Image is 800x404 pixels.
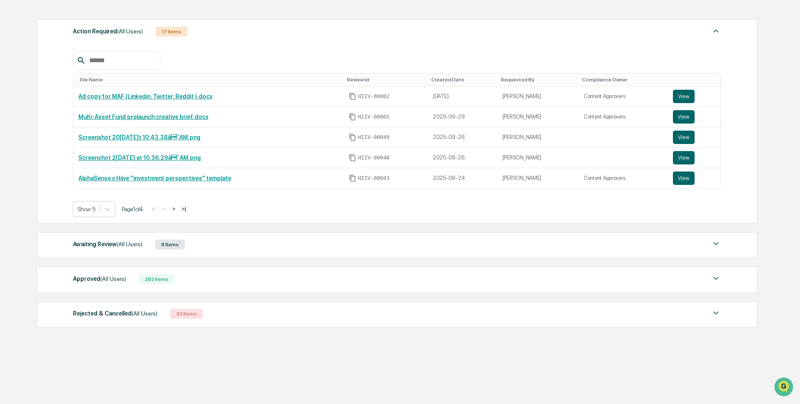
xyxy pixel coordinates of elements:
[711,308,721,318] img: caret
[582,77,665,83] div: Toggle SortBy
[155,27,187,37] div: 17 Items
[117,241,142,247] span: (All Users)
[8,64,23,79] img: 1746055101610-c473b297-6a78-478c-a979-82029cc54cd1
[358,134,390,141] span: HIIV-00049
[673,90,715,103] a: View
[73,308,157,319] div: Rejected & Cancelled
[497,107,579,127] td: [PERSON_NAME]
[83,141,101,148] span: Pylon
[773,376,796,399] iframe: Open customer support
[28,64,137,72] div: Start new chat
[711,273,721,283] img: caret
[501,77,575,83] div: Toggle SortBy
[60,106,67,113] div: 🗄️
[160,205,168,212] button: <
[673,90,695,103] button: View
[17,121,52,129] span: Data Lookup
[497,148,579,168] td: [PERSON_NAME]
[155,240,185,250] div: 8 Items
[349,113,356,121] span: Copy Id
[132,310,157,317] span: (All Users)
[5,118,56,133] a: 🔎Data Lookup
[673,110,695,124] button: View
[673,172,715,185] a: View
[579,168,668,188] td: Content Approvers
[100,275,126,282] span: (All Users)
[170,309,203,319] div: 30 Items
[73,239,142,250] div: Awaiting Review
[673,131,715,144] a: View
[428,107,497,127] td: 2025-09-29
[179,205,189,212] button: >|
[117,28,143,35] span: (All Users)
[78,175,231,182] a: AlphaSense x Hiive "investment perspectives" template
[428,148,497,168] td: 2025-09-26
[711,239,721,249] img: caret
[8,122,15,129] div: 🔎
[673,151,715,164] a: View
[673,131,695,144] button: View
[122,206,143,212] span: Page 1 of 4
[149,205,159,212] button: |<
[431,77,494,83] div: Toggle SortBy
[78,114,208,120] a: Multi-Asset Fund prelaunch creative brief.docx
[170,205,178,212] button: >
[349,134,356,141] span: Copy Id
[80,77,340,83] div: Toggle SortBy
[358,154,390,161] span: HIIV-00048
[428,127,497,148] td: 2025-09-26
[69,105,103,114] span: Attestations
[73,26,143,37] div: Action Required
[349,93,356,100] span: Copy Id
[5,102,57,117] a: 🖐️Preclearance
[349,154,356,162] span: Copy Id
[73,273,126,284] div: Approved
[59,141,101,148] a: Powered byPylon
[358,93,390,100] span: HIIV-00082
[673,172,695,185] button: View
[8,18,152,31] p: How can we help?
[497,127,579,148] td: [PERSON_NAME]
[347,77,425,83] div: Toggle SortBy
[497,86,579,107] td: [PERSON_NAME]
[349,174,356,182] span: Copy Id
[428,86,497,107] td: [DATE]
[673,110,715,124] a: View
[78,93,212,100] a: Ad copy for MAF (Linkedin, Twitter, Reddit ).docx
[579,107,668,127] td: Content Approvers
[579,86,668,107] td: Content Approvers
[8,106,15,113] div: 🖐️
[17,105,54,114] span: Preclearance
[142,66,152,76] button: Start new chat
[497,168,579,188] td: [PERSON_NAME]
[78,134,200,141] a: Screenshot 20[DATE]t 10.43.38â¯AM.png
[675,77,717,83] div: Toggle SortBy
[139,274,175,284] div: 282 Items
[28,72,105,79] div: We're available if you need us!
[711,26,721,36] img: caret
[673,151,695,164] button: View
[428,168,497,188] td: 2025-09-24
[358,175,390,182] span: HIIV-00043
[57,102,107,117] a: 🗄️Attestations
[78,154,201,161] a: Screenshot 2[DATE] at 10.36.29â¯AM.png
[358,114,390,120] span: HIIV-00065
